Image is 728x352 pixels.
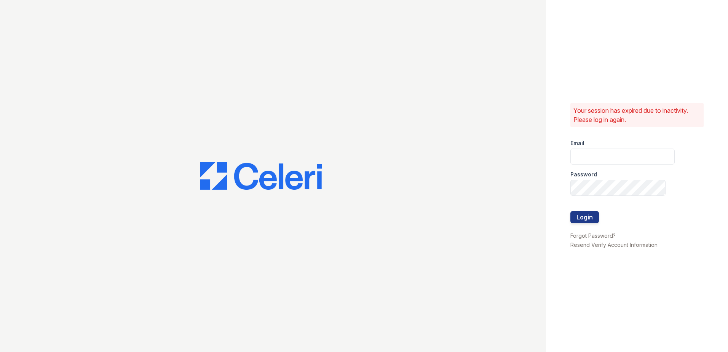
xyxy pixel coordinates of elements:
[573,106,701,124] p: Your session has expired due to inactivity. Please log in again.
[570,171,597,178] label: Password
[570,242,658,248] a: Resend Verify Account Information
[570,139,584,147] label: Email
[200,162,322,190] img: CE_Logo_Blue-a8612792a0a2168367f1c8372b55b34899dd931a85d93a1a3d3e32e68fde9ad4.png
[570,232,616,239] a: Forgot Password?
[570,211,599,223] button: Login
